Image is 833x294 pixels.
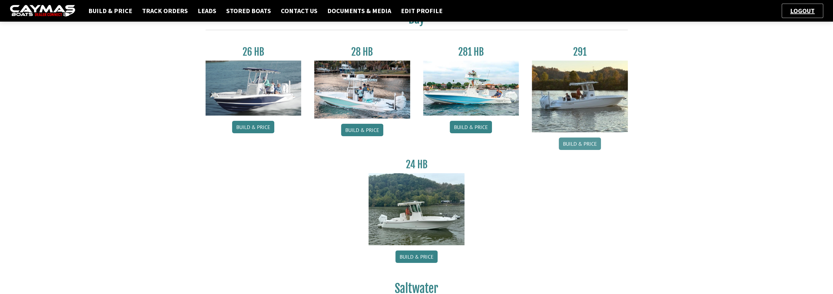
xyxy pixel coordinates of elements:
[206,46,301,58] h3: 26 HB
[559,138,601,150] a: Build & Price
[787,7,818,15] a: Logout
[532,61,628,132] img: 291_Thumbnail.jpg
[194,7,220,15] a: Leads
[206,61,301,116] img: 26_new_photo_resized.jpg
[223,7,274,15] a: Stored Boats
[423,61,519,116] img: 28-hb-twin.jpg
[398,7,446,15] a: Edit Profile
[10,5,75,17] img: caymas-dealer-connect-2ed40d3bc7270c1d8d7ffb4b79bf05adc795679939227970def78ec6f6c03838.gif
[314,61,410,119] img: 28_hb_thumbnail_for_caymas_connect.jpg
[341,124,383,136] a: Build & Price
[450,121,492,133] a: Build & Price
[532,46,628,58] h3: 291
[314,46,410,58] h3: 28 HB
[232,121,274,133] a: Build & Price
[85,7,136,15] a: Build & Price
[369,173,464,245] img: 24_HB_thumbnail.jpg
[423,46,519,58] h3: 281 HB
[278,7,321,15] a: Contact Us
[395,250,438,263] a: Build & Price
[139,7,191,15] a: Track Orders
[324,7,394,15] a: Documents & Media
[369,158,464,171] h3: 24 HB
